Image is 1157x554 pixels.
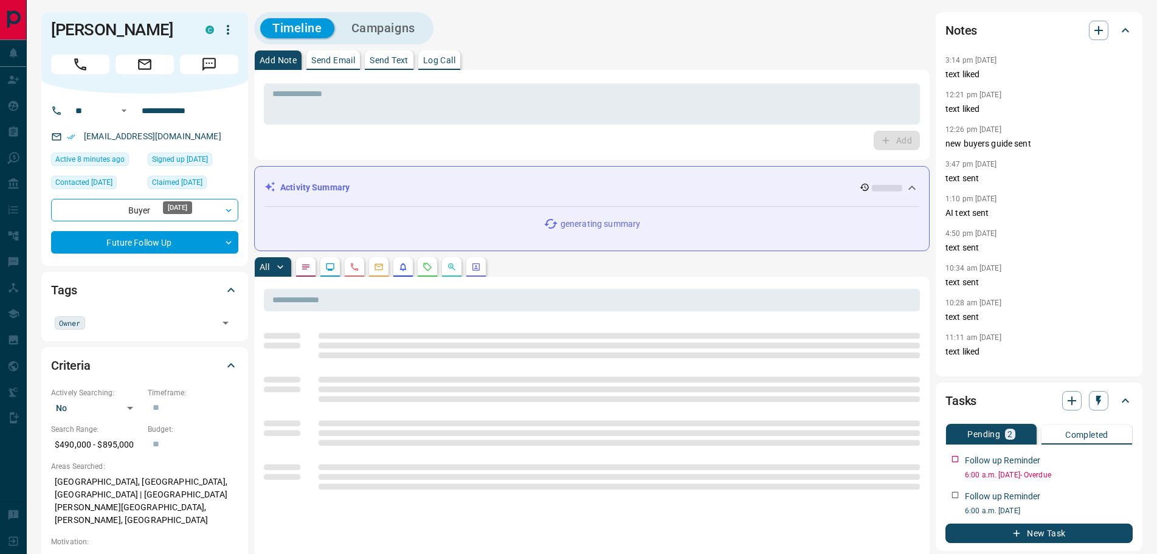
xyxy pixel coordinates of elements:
p: Motivation: [51,536,238,547]
button: Campaigns [339,18,427,38]
span: Active 8 minutes ago [55,153,125,165]
div: Tags [51,275,238,305]
p: Activity Summary [280,181,350,194]
p: 6:00 a.m. [DATE] - Overdue [965,469,1133,480]
h1: [PERSON_NAME] [51,20,187,40]
h2: Criteria [51,356,91,375]
p: Budget: [148,424,238,435]
p: 6:00 a.m. [DATE] [965,505,1133,516]
p: Follow up Reminder [965,490,1040,503]
svg: Listing Alerts [398,262,408,272]
h2: Notes [945,21,977,40]
p: 10:28 am [DATE] [945,299,1001,307]
span: Call [51,55,109,74]
p: 12:26 pm [DATE] [945,125,1001,134]
div: No [51,398,142,418]
svg: Opportunities [447,262,457,272]
div: Buyer [51,199,238,221]
p: generating summary [561,218,640,230]
div: Tue Aug 06 2024 [148,153,238,170]
span: Signed up [DATE] [152,153,208,165]
svg: Email Verified [67,133,75,141]
svg: Requests [423,262,432,272]
p: 1:10 pm [DATE] [945,195,997,203]
div: Future Follow Up [51,231,238,254]
p: 12:21 pm [DATE] [945,91,1001,99]
p: Follow up Reminder [965,454,1040,467]
p: $490,000 - $895,000 [51,435,142,455]
p: AI text sent [945,207,1133,220]
p: Send Text [370,56,409,64]
p: 4:50 pm [DATE] [945,229,997,238]
p: Search Range: [51,424,142,435]
p: Pending [967,430,1000,438]
svg: Notes [301,262,311,272]
p: Completed [1065,431,1108,439]
svg: Agent Actions [471,262,481,272]
span: Email [116,55,174,74]
button: Open [217,314,234,331]
div: Tue Aug 06 2024 [148,176,238,193]
button: Timeline [260,18,334,38]
p: text sent [945,172,1133,185]
div: Activity Summary [264,176,919,199]
button: Open [117,103,131,118]
div: [DATE] [163,201,192,214]
p: text liked [945,68,1133,81]
p: Actively Searching: [51,387,142,398]
p: Log Call [423,56,455,64]
p: text liked [945,345,1133,358]
span: Claimed [DATE] [152,176,202,189]
p: text sent [945,241,1133,254]
p: text sent [945,276,1133,289]
svg: Lead Browsing Activity [325,262,335,272]
span: Contacted [DATE] [55,176,112,189]
p: text sent [945,311,1133,324]
p: 11:11 am [DATE] [945,333,1001,342]
p: Areas Searched: [51,461,238,472]
p: text liked [945,103,1133,116]
p: All [260,263,269,271]
span: Owner [59,317,81,329]
p: 2 [1007,430,1012,438]
div: Notes [945,16,1133,45]
p: Add Note [260,56,297,64]
p: 3:14 pm [DATE] [945,56,997,64]
div: condos.ca [205,26,214,34]
div: Tasks [945,386,1133,415]
button: New Task [945,524,1133,543]
svg: Calls [350,262,359,272]
h2: Tasks [945,391,976,410]
p: 10:34 am [DATE] [945,264,1001,272]
svg: Emails [374,262,384,272]
a: [EMAIL_ADDRESS][DOMAIN_NAME] [84,131,221,141]
p: 3:47 pm [DATE] [945,160,997,168]
p: Timeframe: [148,387,238,398]
p: [GEOGRAPHIC_DATA], [GEOGRAPHIC_DATA], [GEOGRAPHIC_DATA] | [GEOGRAPHIC_DATA][PERSON_NAME][GEOGRAPH... [51,472,238,530]
div: Fri Sep 12 2025 [51,176,142,193]
p: new buyers guide sent [945,137,1133,150]
div: Criteria [51,351,238,380]
p: Send Email [311,56,355,64]
span: Message [180,55,238,74]
h2: Tags [51,280,77,300]
div: Mon Sep 15 2025 [51,153,142,170]
p: 12:41 pm [DATE] [945,368,1001,376]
